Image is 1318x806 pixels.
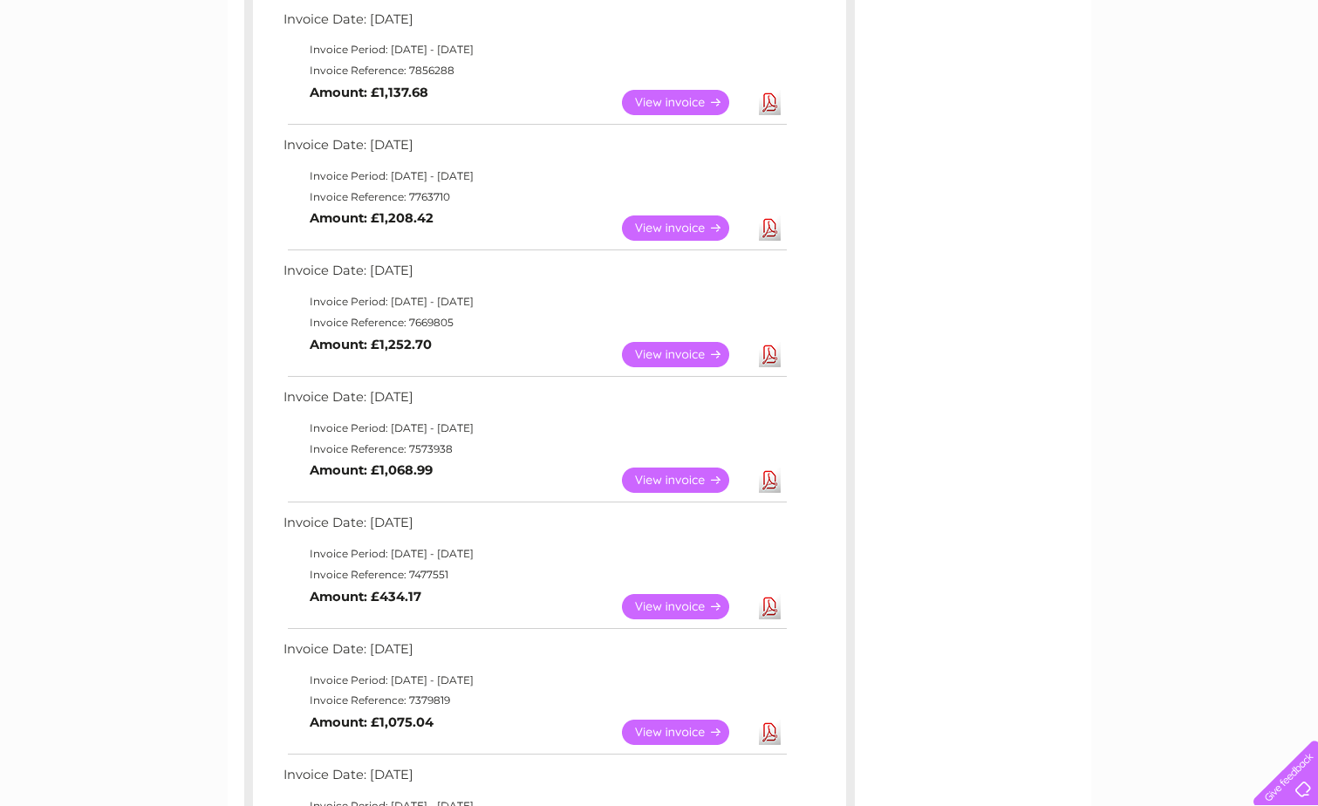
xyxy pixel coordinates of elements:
td: Invoice Reference: 7763710 [279,187,789,208]
a: Download [759,594,781,619]
td: Invoice Reference: 7573938 [279,439,789,460]
b: Amount: £1,075.04 [310,714,434,730]
td: Invoice Period: [DATE] - [DATE] [279,543,789,564]
img: logo.png [46,45,135,99]
a: Telecoms [1103,74,1156,87]
td: Invoice Reference: 7669805 [279,312,789,333]
a: View [622,215,750,241]
a: Contact [1202,74,1245,87]
a: Download [759,468,781,493]
td: Invoice Period: [DATE] - [DATE] [279,39,789,60]
td: Invoice Period: [DATE] - [DATE] [279,166,789,187]
a: Energy [1055,74,1093,87]
a: View [622,342,750,367]
a: View [622,720,750,745]
a: Log out [1260,74,1301,87]
b: Amount: £434.17 [310,589,421,604]
a: View [622,594,750,619]
td: Invoice Date: [DATE] [279,638,789,670]
div: Clear Business is a trading name of Verastar Limited (registered in [GEOGRAPHIC_DATA] No. 3667643... [248,10,1072,85]
a: Download [759,342,781,367]
td: Invoice Date: [DATE] [279,133,789,166]
b: Amount: £1,137.68 [310,85,428,100]
a: Download [759,90,781,115]
a: View [622,468,750,493]
td: Invoice Reference: 7477551 [279,564,789,585]
td: Invoice Period: [DATE] - [DATE] [279,670,789,691]
td: Invoice Date: [DATE] [279,259,789,291]
td: Invoice Date: [DATE] [279,763,789,796]
a: 0333 014 3131 [989,9,1110,31]
td: Invoice Reference: 7856288 [279,60,789,81]
b: Amount: £1,252.70 [310,337,432,352]
a: Water [1011,74,1044,87]
a: Download [759,720,781,745]
a: Blog [1166,74,1192,87]
a: Download [759,215,781,241]
td: Invoice Reference: 7379819 [279,690,789,711]
b: Amount: £1,208.42 [310,210,434,226]
td: Invoice Date: [DATE] [279,511,789,543]
td: Invoice Date: [DATE] [279,386,789,418]
a: View [622,90,750,115]
b: Amount: £1,068.99 [310,462,433,478]
td: Invoice Period: [DATE] - [DATE] [279,418,789,439]
td: Invoice Date: [DATE] [279,8,789,40]
td: Invoice Period: [DATE] - [DATE] [279,291,789,312]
